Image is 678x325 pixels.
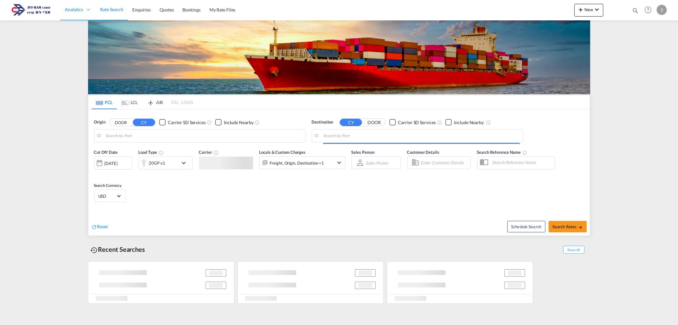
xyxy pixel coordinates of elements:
[209,7,236,12] span: My Rate Files
[215,119,254,126] md-checkbox: Checkbox No Ink
[94,150,118,155] span: Cut Off Date
[10,3,52,17] img: 166978e0a5f911edb4280f3c7a976193.png
[98,193,116,199] span: USD
[643,4,654,15] span: Help
[142,95,168,109] md-tab-item: AIR
[577,6,585,13] md-icon: icon-plus 400-fg
[88,20,590,94] img: LCL+%26+FCL+BACKGROUND.png
[437,120,442,125] md-icon: Unchecked: Search for CY (Container Yard) services for all selected carriers.Checked : Search for...
[352,150,375,155] span: Sales Person
[270,159,324,167] div: Freight Origin Destination Factory Stuffing
[643,4,657,16] div: Help
[159,150,164,155] md-icon: icon-information-outline
[183,7,201,12] span: Bookings
[255,120,260,125] md-icon: Unchecked: Ignores neighbouring ports when fetching rates.Checked : Includes neighbouring ports w...
[445,119,484,126] md-checkbox: Checkbox No Ink
[94,156,132,170] div: [DATE]
[574,4,603,17] button: icon-plus 400-fgNewicon-chevron-down
[180,159,191,167] md-icon: icon-chevron-down
[98,191,122,201] md-select: Select Currency: $ USDUnited States Dollar
[312,119,333,125] span: Destination
[224,119,254,126] div: Include Nearby
[199,150,219,155] span: Carrier
[110,119,132,126] button: DOOR
[132,7,151,12] span: Enquiries
[552,224,583,229] span: Search Rates
[454,119,484,126] div: Include Nearby
[632,7,639,14] md-icon: icon-magnify
[91,246,98,254] md-icon: icon-backup-restore
[65,6,83,13] span: Analytics
[323,131,520,141] input: Search by Port
[214,150,219,155] md-icon: The selected Trucker/Carrierwill be displayed in the rate results If the rates are from another f...
[578,225,583,230] md-icon: icon-arrow-right
[92,224,97,230] md-icon: icon-refresh
[407,150,439,155] span: Customer Details
[94,119,106,125] span: Origin
[97,224,108,229] span: Reset
[657,5,667,15] div: S
[632,7,639,17] div: icon-magnify
[92,95,193,109] md-pagination-wrapper: Use the left and right arrow keys to navigate between tabs
[88,110,590,236] div: Origin DOOR CY Checkbox No InkUnchecked: Search for CY (Container Yard) services for all selected...
[563,246,584,254] span: Show All
[389,119,436,126] md-checkbox: Checkbox No Ink
[147,99,154,103] md-icon: icon-airplane
[593,6,601,13] md-icon: icon-chevron-down
[168,119,206,126] div: Carrier SD Services
[149,159,165,167] div: 20GP x1
[94,169,99,178] md-datepicker: Select
[336,159,343,166] md-icon: icon-chevron-down
[259,150,306,155] span: Locals & Custom Charges
[207,120,212,125] md-icon: Unchecked: Search for CY (Container Yard) services for all selected carriers.Checked : Search for...
[340,119,362,126] button: CY
[100,7,123,12] span: Rate Search
[522,150,527,155] md-icon: Your search will be saved by the below given name
[486,120,491,125] md-icon: Unchecked: Ignores neighbouring ports when fetching rates.Checked : Includes neighbouring ports w...
[117,95,142,109] md-tab-item: LCL
[88,242,148,257] div: Recent Searches
[507,221,545,232] button: Note: By default Schedule search will only considerorigin ports, destination ports and cut off da...
[105,160,118,166] div: [DATE]
[94,183,122,188] span: Search Currency
[139,157,193,169] div: 20GP x1icon-chevron-down
[549,221,587,232] button: Search Ratesicon-arrow-right
[577,7,601,12] span: New
[259,156,345,169] div: Freight Origin Destination Factory Stuffingicon-chevron-down
[92,95,117,109] md-tab-item: FCL
[92,223,108,230] div: icon-refreshReset
[106,131,302,141] input: Search by Port
[133,119,155,126] button: CY
[363,119,385,126] button: DOOR
[421,158,469,167] input: Enter Customer Details
[489,158,555,167] input: Search Reference Name
[139,150,164,155] span: Load Type
[477,150,528,155] span: Search Reference Name
[365,158,389,167] md-select: Sales Person
[159,119,206,126] md-checkbox: Checkbox No Ink
[398,119,436,126] div: Carrier SD Services
[160,7,174,12] span: Quotes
